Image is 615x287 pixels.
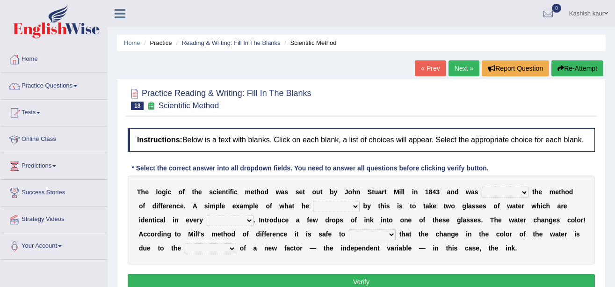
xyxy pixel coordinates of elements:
b: e [251,188,254,196]
b: f [270,202,272,210]
b: c [213,188,217,196]
b: o [351,216,355,224]
b: c [167,188,171,196]
b: t [226,188,228,196]
b: t [516,202,518,210]
a: Home [124,39,140,46]
b: r [270,230,272,238]
b: w [276,188,281,196]
b: r [267,216,269,224]
b: o [269,216,274,224]
b: w [507,202,512,210]
b: f [143,202,145,210]
b: n [383,216,387,224]
b: e [446,216,450,224]
b: i [384,202,386,210]
small: Scientific Method [159,101,219,110]
b: c [176,202,180,210]
b: c [144,230,147,238]
b: e [538,188,542,196]
b: s [386,202,390,210]
b: a [160,216,164,224]
b: l [197,230,199,238]
b: t [192,188,195,196]
b: t [254,188,257,196]
b: T [490,216,494,224]
b: b [363,202,368,210]
b: w [531,202,536,210]
b: h [561,188,565,196]
span: 0 [552,4,561,13]
small: Exam occurring question [146,102,156,110]
a: Your Account [0,233,107,257]
b: e [145,188,149,196]
b: o [332,216,336,224]
b: e [328,230,332,238]
b: M [188,230,194,238]
b: e [439,216,442,224]
b: o [493,202,498,210]
b: g [167,230,171,238]
b: t [532,188,535,196]
b: i [156,202,158,210]
b: f [246,230,249,238]
b: i [399,188,401,196]
b: t [303,188,305,196]
b: . [184,202,186,210]
b: o [419,216,423,224]
b: o [227,230,232,238]
b: e [145,216,148,224]
b: t [444,202,446,210]
b: n [366,216,370,224]
span: 18 [131,102,144,110]
b: g [549,216,553,224]
b: f [182,188,185,196]
b: e [232,202,236,210]
b: a [463,216,466,224]
b: a [541,216,545,224]
b: e [518,202,522,210]
b: I [259,216,260,224]
b: s [475,202,479,210]
b: m [550,188,555,196]
b: e [433,202,436,210]
b: i [232,188,234,196]
b: f [262,230,264,238]
b: o [412,202,416,210]
b: h [141,188,145,196]
b: c [147,230,151,238]
b: A [193,202,197,210]
b: Instructions: [137,136,182,144]
b: n [450,188,455,196]
h4: Below is a text with blanks. Click on each blank, a list of choices will appear. Select the appro... [128,128,595,152]
b: t [372,188,374,196]
b: o [243,230,247,238]
b: h [434,216,439,224]
b: 1 [425,188,429,196]
b: r [561,202,563,210]
b: p [336,216,340,224]
b: ’ [199,230,201,238]
b: i [194,230,195,238]
b: s [399,202,403,210]
b: r [382,188,384,196]
b: s [466,216,470,224]
b: p [249,202,253,210]
b: c [567,216,571,224]
b: d [152,202,157,210]
b: r [155,230,157,238]
b: g [457,216,461,224]
b: n [545,216,549,224]
b: h [223,230,227,238]
b: e [305,202,309,210]
b: a [557,202,561,210]
b: e [221,202,225,210]
a: Practice Questions [0,73,107,96]
b: m [243,202,249,210]
b: o [451,202,455,210]
b: . [481,216,483,224]
b: M [394,188,399,196]
b: l [401,188,403,196]
b: n [356,188,361,196]
b: c [282,216,285,224]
